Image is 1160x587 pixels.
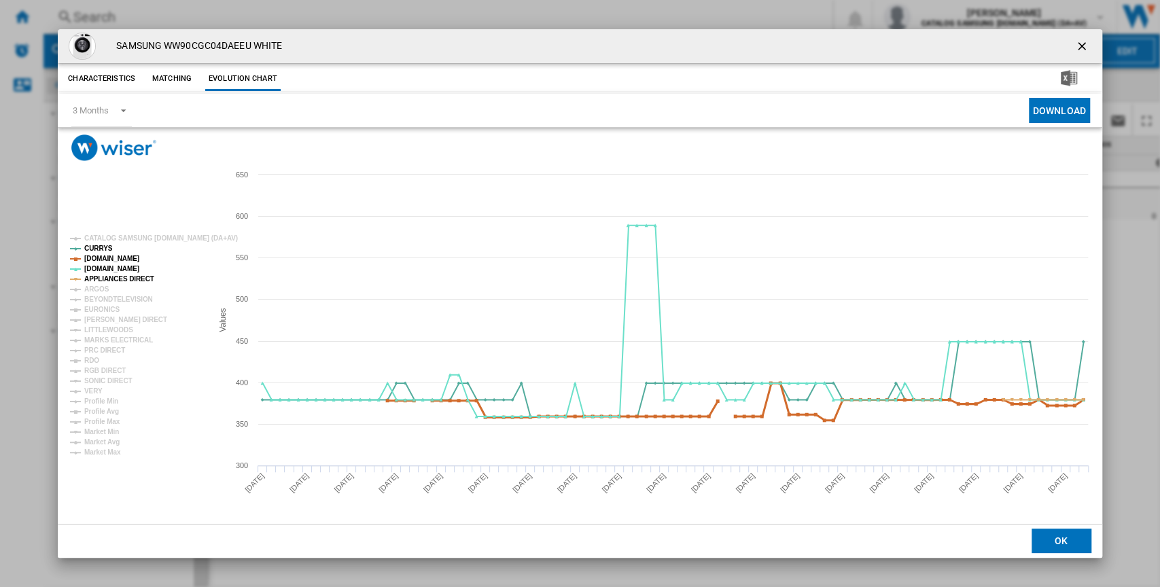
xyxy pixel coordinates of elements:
[236,461,248,469] tspan: 300
[84,418,120,425] tspan: Profile Max
[779,472,801,494] tspan: [DATE]
[65,67,139,91] button: Characteristics
[1075,39,1091,56] ng-md-icon: getI18NText('BUTTONS.CLOSE_DIALOG')
[1061,70,1077,86] img: excel-24x24.png
[84,387,103,395] tspan: VERY
[71,135,156,161] img: logo_wiser_300x94.png
[236,253,248,262] tspan: 550
[243,472,266,494] tspan: [DATE]
[73,105,108,115] div: 3 Months
[645,472,667,494] tspan: [DATE]
[109,39,282,53] h4: SAMSUNG WW90CGC04DAEEU WHITE
[84,296,153,303] tspan: BEYONDTELEVISION
[236,212,248,220] tspan: 600
[422,472,444,494] tspan: [DATE]
[236,171,248,179] tspan: 650
[84,306,120,313] tspan: EURONICS
[84,255,139,262] tspan: [DOMAIN_NAME]
[69,33,96,60] img: SAM-WW90CGC04DAEEU-A_800x800.jpg
[1002,472,1024,494] tspan: [DATE]
[236,295,248,303] tspan: 500
[236,378,248,387] tspan: 400
[84,428,119,435] tspan: Market Min
[377,472,400,494] tspan: [DATE]
[1032,529,1091,553] button: OK
[84,285,109,293] tspan: ARGOS
[236,420,248,428] tspan: 350
[1039,67,1099,91] button: Download in Excel
[601,472,623,494] tspan: [DATE]
[236,337,248,345] tspan: 450
[84,448,121,456] tspan: Market Max
[218,308,228,332] tspan: Values
[913,472,935,494] tspan: [DATE]
[957,472,980,494] tspan: [DATE]
[333,472,355,494] tspan: [DATE]
[84,245,113,252] tspan: CURRYS
[511,472,533,494] tspan: [DATE]
[824,472,846,494] tspan: [DATE]
[690,472,712,494] tspan: [DATE]
[84,275,154,283] tspan: APPLIANCES DIRECT
[1029,98,1090,123] button: Download
[868,472,890,494] tspan: [DATE]
[734,472,756,494] tspan: [DATE]
[556,472,578,494] tspan: [DATE]
[467,472,489,494] tspan: [DATE]
[288,472,311,494] tspan: [DATE]
[84,265,139,272] tspan: [DOMAIN_NAME]
[84,397,118,405] tspan: Profile Min
[1070,33,1097,60] button: getI18NText('BUTTONS.CLOSE_DIALOG')
[142,67,202,91] button: Matching
[84,367,126,374] tspan: RGB DIRECT
[84,346,125,354] tspan: PRC DIRECT
[84,316,167,323] tspan: [PERSON_NAME] DIRECT
[84,326,133,334] tspan: LITTLEWOODS
[1047,472,1069,494] tspan: [DATE]
[58,29,1102,558] md-dialog: Product popup
[205,67,281,91] button: Evolution chart
[84,438,120,446] tspan: Market Avg
[84,234,238,242] tspan: CATALOG SAMSUNG [DOMAIN_NAME] (DA+AV)
[84,408,119,415] tspan: Profile Avg
[84,336,153,344] tspan: MARKS ELECTRICAL
[84,377,132,385] tspan: SONIC DIRECT
[84,357,99,364] tspan: RDO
